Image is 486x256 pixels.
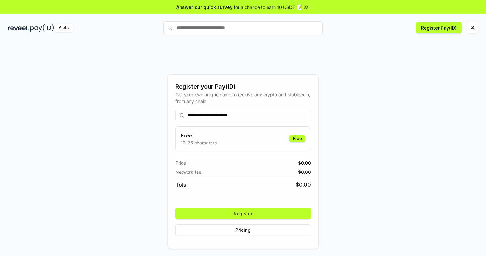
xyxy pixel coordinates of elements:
[175,181,188,188] span: Total
[181,139,217,146] p: 13-25 characters
[175,159,186,166] span: Price
[296,181,311,188] span: $ 0.00
[175,91,311,105] div: Get your own unique name to receive any crypto and stablecoin, from any chain
[30,24,54,32] img: pay_id
[289,135,305,142] div: Free
[298,169,311,175] span: $ 0.00
[234,4,302,11] span: for a chance to earn 10 USDT 📝
[298,159,311,166] span: $ 0.00
[175,82,311,91] div: Register your Pay(ID)
[8,24,29,32] img: reveel_dark
[416,22,462,33] button: Register Pay(ID)
[181,132,217,139] h3: Free
[175,169,201,175] span: Network fee
[175,208,311,219] button: Register
[55,24,73,32] div: Alpha
[175,224,311,236] button: Pricing
[176,4,232,11] span: Answer our quick survey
